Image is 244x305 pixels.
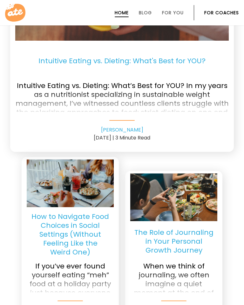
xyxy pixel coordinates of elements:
p: If you’ve ever found yourself eating “meh” food at a holiday party just because everyone else was... [27,257,114,292]
img: Role of journaling. Image: Pexels - cottonbro studio [130,173,217,225]
div: [DATE] | 3 Minute Read [15,134,229,142]
p: How to Navigate Food Choices in Social Settings (Without Feeling Like the Weird One) [27,212,114,257]
p: Intuitive Eating vs. Dieting: What's Best for YOU? [15,46,229,76]
img: Social Eating. Image: Pexels - thecactusena ‎ [27,159,114,208]
a: How to Navigate Food Choices in Social Settings (Without Feeling Like the Weird One) If you’ve ev... [27,212,114,301]
a: The Role of Journaling in Your Personal Growth Journey When we think of journaling, we often imag... [130,226,217,301]
a: [PERSON_NAME] [101,126,143,134]
a: Blog [139,10,152,15]
p: Intuitive Eating vs. Dieting: What’s Best for YOU? In my years as a nutritionist specializing in ... [15,76,229,112]
a: Role of journaling. Image: Pexels - cottonbro studio [130,173,217,221]
a: Home [115,10,129,15]
a: For You [162,10,184,15]
a: Intuitive Eating vs. Dieting: What's Best for YOU? Intuitive Eating vs. Dieting: What’s Best for ... [15,46,229,121]
p: When we think of journaling, we often imagine a quiet moment at the end of the day, pen in hand, ... [130,257,217,292]
p: The Role of Journaling in Your Personal Growth Journey [130,226,217,257]
a: For Coaches [204,10,239,15]
a: Social Eating. Image: Pexels - thecactusena ‎ [27,159,114,207]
